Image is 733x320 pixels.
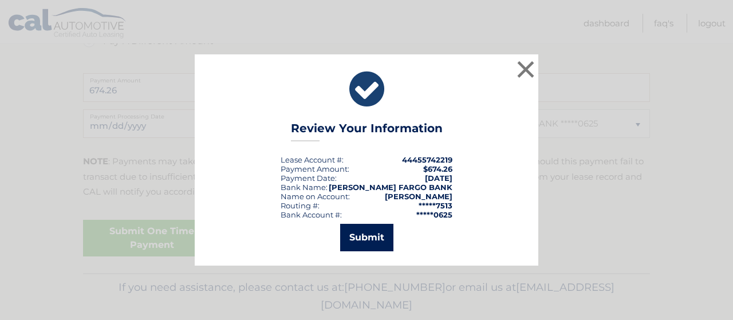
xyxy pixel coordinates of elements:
div: Name on Account: [281,192,350,201]
strong: [PERSON_NAME] [385,192,452,201]
span: $674.26 [423,164,452,173]
div: Bank Account #: [281,210,342,219]
strong: [PERSON_NAME] FARGO BANK [329,183,452,192]
span: Payment Date [281,173,335,183]
div: : [281,173,337,183]
div: Lease Account #: [281,155,344,164]
h3: Review Your Information [291,121,443,141]
div: Payment Amount: [281,164,349,173]
strong: 44455742219 [402,155,452,164]
button: × [514,58,537,81]
button: Submit [340,224,393,251]
div: Bank Name: [281,183,328,192]
div: Routing #: [281,201,320,210]
span: [DATE] [425,173,452,183]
